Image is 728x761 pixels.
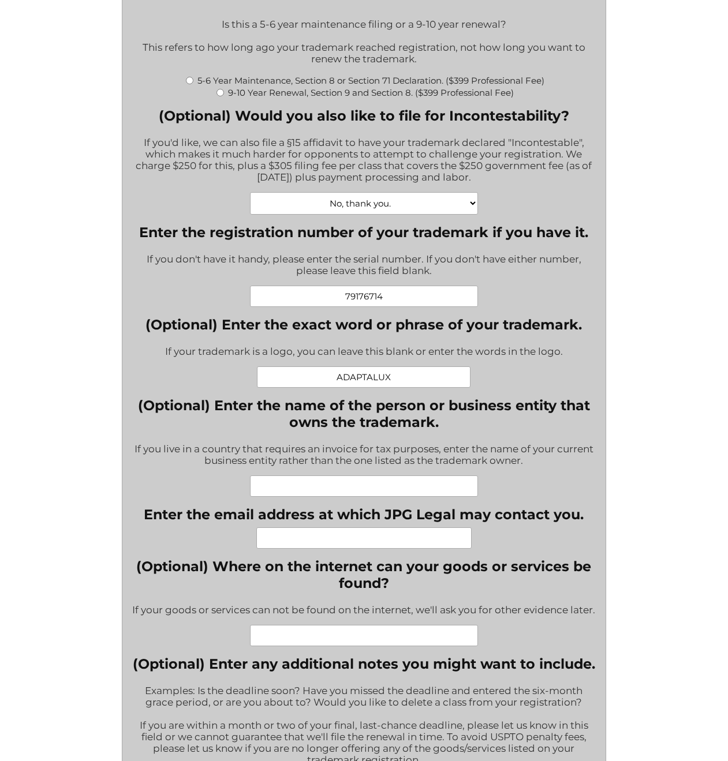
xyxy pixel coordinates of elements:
div: If you live in a country that requires an invoice for tax purposes, enter the name of your curren... [131,436,598,475]
label: (Optional) Enter any additional notes you might want to include. [131,655,598,672]
div: Is this a 5-6 year maintenance filing or a 9-10 year renewal? This refers to how long ago your tr... [131,11,598,74]
label: (Optional) Would you also like to file for Incontestability? [131,107,598,124]
div: If you'd like, we can also file a §15 affidavit to have your trademark declared "Incontestable", ... [131,129,598,192]
label: 5-6 Year Maintenance, Section 8 or Section 71 Declaration. ($399 Professional Fee) [197,75,544,86]
label: 9-10 Year Renewal, Section 9 and Section 8. ($399 Professional Fee) [228,87,514,98]
label: (Optional) Where on the internet can your goods or services be found? [131,558,598,591]
label: Enter the email address at which JPG Legal may contact you. [144,506,584,523]
label: (Optional) Enter the name of the person or business entity that owns the trademark. [131,397,598,430]
div: If your goods or services can not be found on the internet, we'll ask you for other evidence later. [131,597,598,625]
div: If you don't have it handy, please enter the serial number. If you don't have either number, plea... [131,246,598,286]
label: Enter the registration number of your trademark if you have it. [131,224,598,241]
label: (Optional) Enter the exact word or phrase of your trademark. [145,316,582,333]
div: If your trademark is a logo, you can leave this blank or enter the words in the logo. [145,338,582,366]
